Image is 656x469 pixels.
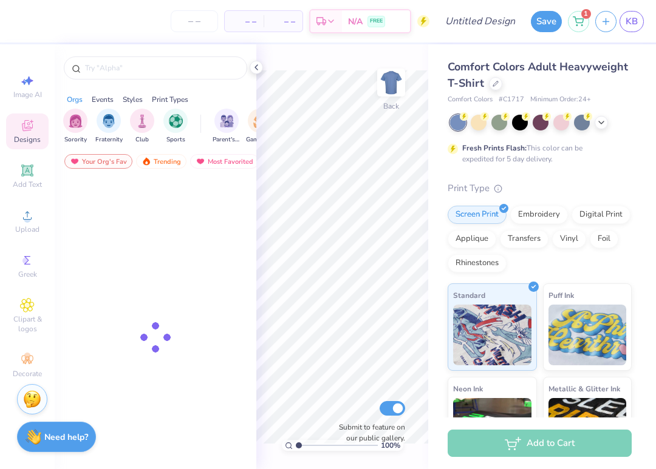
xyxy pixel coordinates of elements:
input: Try "Alpha" [84,62,239,74]
div: filter for Parent's Weekend [213,109,241,144]
div: Applique [448,230,496,248]
img: Neon Ink [453,398,531,459]
button: filter button [63,109,87,144]
div: Screen Print [448,206,507,224]
span: Fraternity [95,135,123,144]
div: Transfers [500,230,548,248]
div: Orgs [67,94,83,105]
div: filter for Fraternity [95,109,123,144]
div: Most Favorited [190,154,259,169]
div: Events [92,94,114,105]
span: 100 % [381,440,400,451]
img: Standard [453,305,531,365]
span: Neon Ink [453,382,483,395]
div: Styles [123,94,143,105]
span: Standard [453,289,485,302]
span: Comfort Colors [448,95,493,105]
img: most_fav.gif [70,157,80,166]
span: N/A [348,15,363,28]
span: Decorate [13,369,42,379]
span: 1 [581,9,591,19]
span: Sorority [64,135,87,144]
div: filter for Sorority [63,109,87,144]
label: Submit to feature on our public gallery. [332,422,405,444]
div: Trending [136,154,186,169]
div: Print Type [448,181,632,195]
button: Save [531,11,562,32]
span: Sports [166,135,185,144]
span: # C1717 [499,95,524,105]
strong: Fresh Prints Flash: [462,143,527,153]
img: Metallic & Glitter Ink [548,398,627,459]
a: KB [620,11,644,32]
div: Rhinestones [448,254,507,272]
div: Embroidery [510,206,568,224]
div: filter for Game Day [246,109,274,144]
span: Greek [18,269,37,279]
img: Sports Image [169,114,183,128]
span: Image AI [13,90,42,100]
img: Fraternity Image [102,114,115,128]
input: Untitled Design [436,9,525,33]
img: Club Image [135,114,149,128]
span: KB [626,15,638,29]
div: Back [383,101,399,112]
span: Parent's Weekend [213,135,241,144]
input: – – [171,10,218,32]
span: Minimum Order: 24 + [530,95,591,105]
span: – – [232,15,256,28]
span: Metallic & Glitter Ink [548,382,620,395]
div: Foil [590,230,618,248]
span: Puff Ink [548,289,574,302]
span: – – [271,15,295,28]
div: filter for Sports [163,109,188,144]
img: Game Day Image [253,114,267,128]
button: filter button [163,109,188,144]
div: Digital Print [572,206,630,224]
img: Sorority Image [69,114,83,128]
div: Your Org's Fav [64,154,132,169]
span: FREE [370,17,383,25]
div: This color can be expedited for 5 day delivery. [462,143,612,164]
span: Add Text [13,180,42,189]
button: filter button [246,109,274,144]
span: Club [135,135,149,144]
span: Clipart & logos [6,314,49,334]
strong: Need help? [44,431,88,443]
img: trending.gif [142,157,151,166]
div: filter for Club [130,109,154,144]
button: filter button [130,109,154,144]
button: filter button [95,109,123,144]
img: Parent's Weekend Image [220,114,234,128]
span: Designs [14,135,41,144]
span: Game Day [246,135,274,144]
span: Comfort Colors Adult Heavyweight T-Shirt [448,59,628,90]
button: filter button [213,109,241,144]
div: Print Types [152,94,188,105]
span: Upload [15,224,39,234]
div: Vinyl [552,230,586,248]
img: Back [379,70,403,95]
img: Puff Ink [548,305,627,365]
img: most_fav.gif [196,157,205,166]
